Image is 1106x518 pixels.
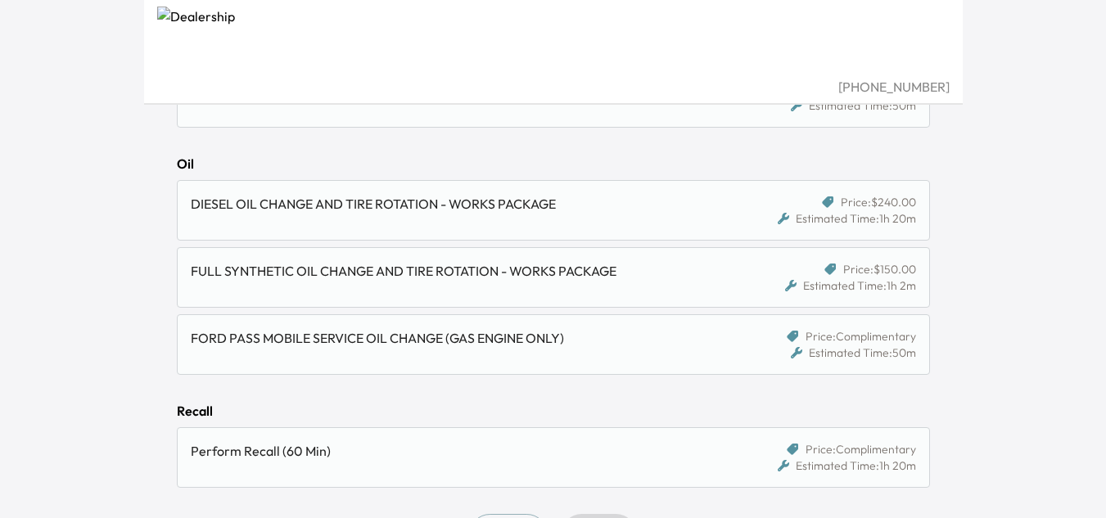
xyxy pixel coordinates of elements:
[843,261,916,277] span: Price: $150.00
[191,261,722,281] div: FULL SYNTHETIC OIL CHANGE AND TIRE ROTATION - WORKS PACKAGE
[785,277,916,294] div: Estimated Time: 1h 2m
[806,441,916,457] span: Price: Complimentary
[791,345,916,361] div: Estimated Time: 50m
[806,328,916,345] span: Price: Complimentary
[191,328,722,348] div: FORD PASS MOBILE SERVICE OIL CHANGE (GAS ENGINE ONLY)
[191,441,722,461] div: Perform Recall (60 Min)
[778,457,916,474] div: Estimated Time: 1h 20m
[177,401,930,421] div: Recall
[791,97,916,114] div: Estimated Time: 50m
[841,194,916,210] span: Price: $240.00
[157,77,950,97] div: [PHONE_NUMBER]
[191,194,722,214] div: DIESEL OIL CHANGE AND TIRE ROTATION - WORKS PACKAGE
[157,7,950,77] img: Dealership
[177,154,930,173] div: Oil
[778,210,916,227] div: Estimated Time: 1h 20m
